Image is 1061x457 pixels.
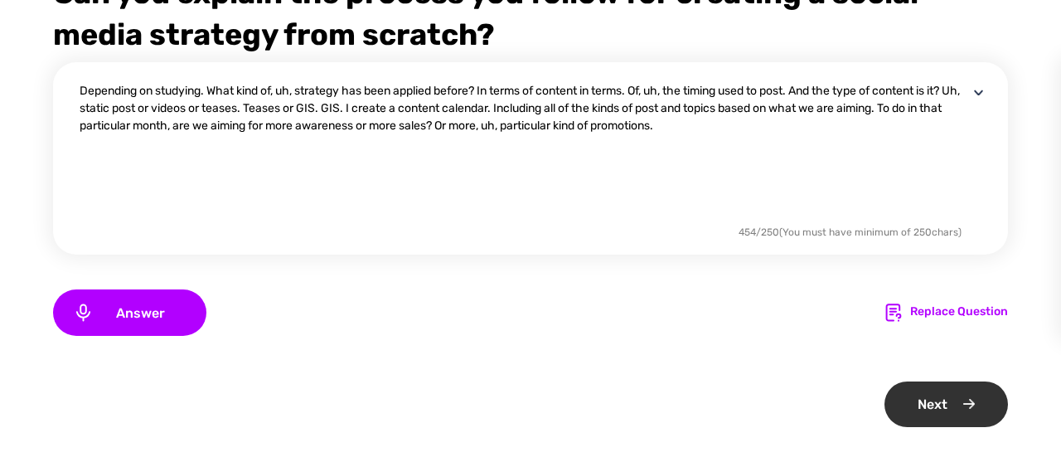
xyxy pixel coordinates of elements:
[884,382,1008,427] div: Next
[739,225,962,240] div: 454 / 250 (You must have minimum of 250 chars)
[94,305,187,321] span: Answer
[910,303,1008,323] div: Replace Question
[80,82,968,221] textarea: Depending on studying. What kind of, uh, strategy has been applied before? In terms of content in...
[968,82,989,103] img: disclosure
